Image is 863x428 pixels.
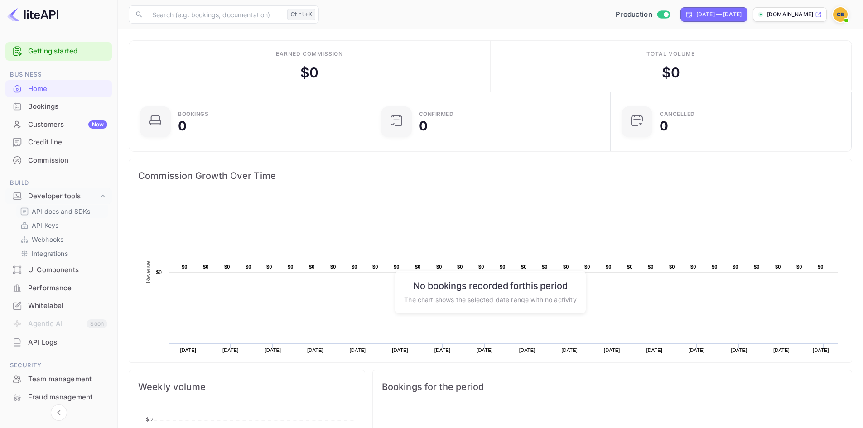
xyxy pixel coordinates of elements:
a: API Keys [20,221,105,230]
text: $0 [309,264,315,269]
text: $0 [775,264,781,269]
text: $0 [754,264,760,269]
div: Getting started [5,42,112,61]
text: $0 [352,264,357,269]
div: Whitelabel [5,297,112,315]
text: [DATE] [392,347,408,353]
h6: No bookings recorded for this period [404,280,576,291]
p: [DOMAIN_NAME] [767,10,813,19]
text: $0 [288,264,294,269]
text: $0 [563,264,569,269]
text: $0 [796,264,802,269]
a: Getting started [28,46,107,57]
div: Home [5,80,112,98]
div: 0 [419,120,428,132]
span: Build [5,178,112,188]
div: Team management [28,374,107,385]
div: 0 [178,120,187,132]
div: Bookings [5,98,112,115]
p: API docs and SDKs [32,207,91,216]
text: $0 [415,264,421,269]
div: 0 [660,120,668,132]
a: Credit line [5,134,112,150]
text: [DATE] [222,347,239,353]
text: [DATE] [604,347,620,353]
div: CustomersNew [5,116,112,134]
p: The chart shows the selected date range with no activity [404,294,576,304]
text: $0 [542,264,548,269]
div: UI Components [28,265,107,275]
input: Search (e.g. bookings, documentation) [147,5,284,24]
div: Customers [28,120,107,130]
a: Bookings [5,98,112,115]
text: Revenue [145,261,151,283]
text: $0 [394,264,400,269]
div: Webhooks [16,233,108,246]
div: [DATE] — [DATE] [696,10,742,19]
a: Fraud management [5,389,112,405]
text: $0 [266,264,272,269]
tspan: $ 2 [146,416,154,423]
div: Commission [28,155,107,166]
text: $0 [500,264,506,269]
a: Webhooks [20,235,105,244]
div: Performance [5,279,112,297]
div: API Keys [16,219,108,232]
div: API Logs [28,337,107,348]
div: $ 0 [300,63,318,83]
a: API Logs [5,334,112,351]
span: Security [5,361,112,370]
text: [DATE] [813,347,829,353]
div: Developer tools [5,188,112,204]
text: [DATE] [773,347,790,353]
text: $0 [712,264,718,269]
text: $0 [690,264,696,269]
p: API Keys [32,221,58,230]
div: Developer tools [28,191,98,202]
text: $0 [156,269,162,275]
div: Credit line [28,137,107,148]
text: $0 [203,264,209,269]
text: [DATE] [307,347,323,353]
text: $0 [606,264,612,269]
a: Whitelabel [5,297,112,314]
div: Fraud management [28,392,107,403]
text: [DATE] [434,347,451,353]
div: CANCELLED [660,111,695,117]
div: API Logs [5,334,112,351]
span: Weekly volume [138,380,356,394]
text: [DATE] [646,347,662,353]
div: API docs and SDKs [16,205,108,218]
span: Marketing [5,415,112,425]
text: $0 [521,264,527,269]
text: $0 [478,264,484,269]
a: Commission [5,152,112,168]
text: $0 [224,264,230,269]
div: Bookings [28,101,107,112]
span: Production [616,10,652,20]
text: $0 [246,264,251,269]
a: UI Components [5,261,112,278]
text: $0 [330,264,336,269]
text: $0 [627,264,633,269]
div: Credit line [5,134,112,151]
text: $0 [818,264,824,269]
p: Webhooks [32,235,63,244]
div: UI Components [5,261,112,279]
text: [DATE] [689,347,705,353]
text: $0 [182,264,188,269]
a: CustomersNew [5,116,112,133]
text: $0 [372,264,378,269]
text: [DATE] [561,347,578,353]
span: Commission Growth Over Time [138,168,843,183]
text: $0 [584,264,590,269]
div: Home [28,84,107,94]
p: Integrations [32,249,68,258]
text: [DATE] [180,347,196,353]
img: CityIn booking [833,7,848,22]
a: Home [5,80,112,97]
text: $0 [436,264,442,269]
div: Switch to Sandbox mode [612,10,673,20]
